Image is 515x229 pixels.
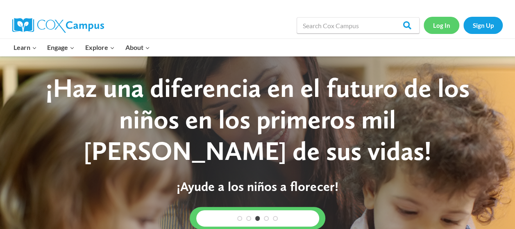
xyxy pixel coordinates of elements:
[264,216,269,221] a: 4
[80,39,120,56] button: Child menu of Explore
[463,17,503,34] a: Sign Up
[120,39,155,56] button: Child menu of About
[255,216,260,221] a: 3
[424,17,459,34] a: Log In
[297,17,420,34] input: Search Cox Campus
[16,72,499,166] div: ¡Haz una diferencia en el futuro de los niños en los primeros mil [PERSON_NAME] de sus vidas!
[237,216,242,221] a: 1
[246,216,251,221] a: 2
[273,216,278,221] a: 5
[8,39,155,56] nav: Primary Navigation
[424,17,503,34] nav: Secondary Navigation
[42,39,80,56] button: Child menu of Engage
[8,39,42,56] button: Child menu of Learn
[12,18,104,33] img: Cox Campus
[16,179,499,194] p: ¡Ayude a los niños a florecer!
